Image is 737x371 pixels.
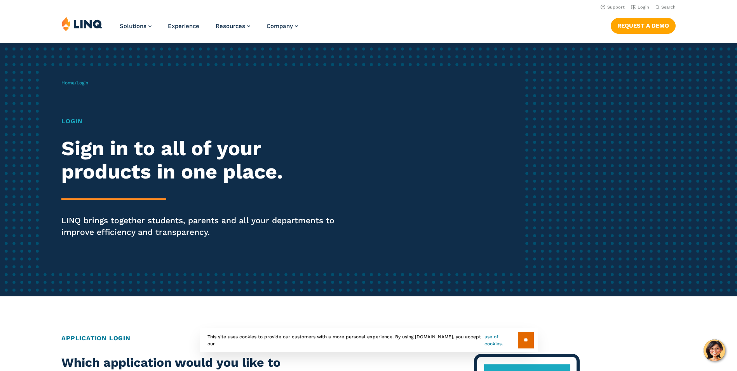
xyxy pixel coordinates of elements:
span: / [61,80,88,86]
a: Experience [168,23,199,30]
span: Solutions [120,23,146,30]
h1: Login [61,117,345,126]
button: Open Search Bar [655,4,676,10]
h2: Sign in to all of your products in one place. [61,137,345,184]
button: Hello, have a question? Let’s chat. [704,339,725,361]
a: Company [267,23,298,30]
a: Request a Demo [611,18,676,33]
a: Login [631,5,649,10]
span: Search [661,5,676,10]
img: LINQ | K‑12 Software [61,16,103,31]
a: Support [601,5,625,10]
span: Login [77,80,88,86]
div: This site uses cookies to provide our customers with a more personal experience. By using [DOMAIN... [200,328,538,352]
h2: Application Login [61,334,676,343]
a: Home [61,80,75,86]
nav: Primary Navigation [120,16,298,42]
nav: Button Navigation [611,16,676,33]
span: Company [267,23,293,30]
span: Resources [216,23,245,30]
a: Resources [216,23,250,30]
p: LINQ brings together students, parents and all your departments to improve efficiency and transpa... [61,215,345,238]
a: use of cookies. [484,333,517,347]
a: Solutions [120,23,152,30]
